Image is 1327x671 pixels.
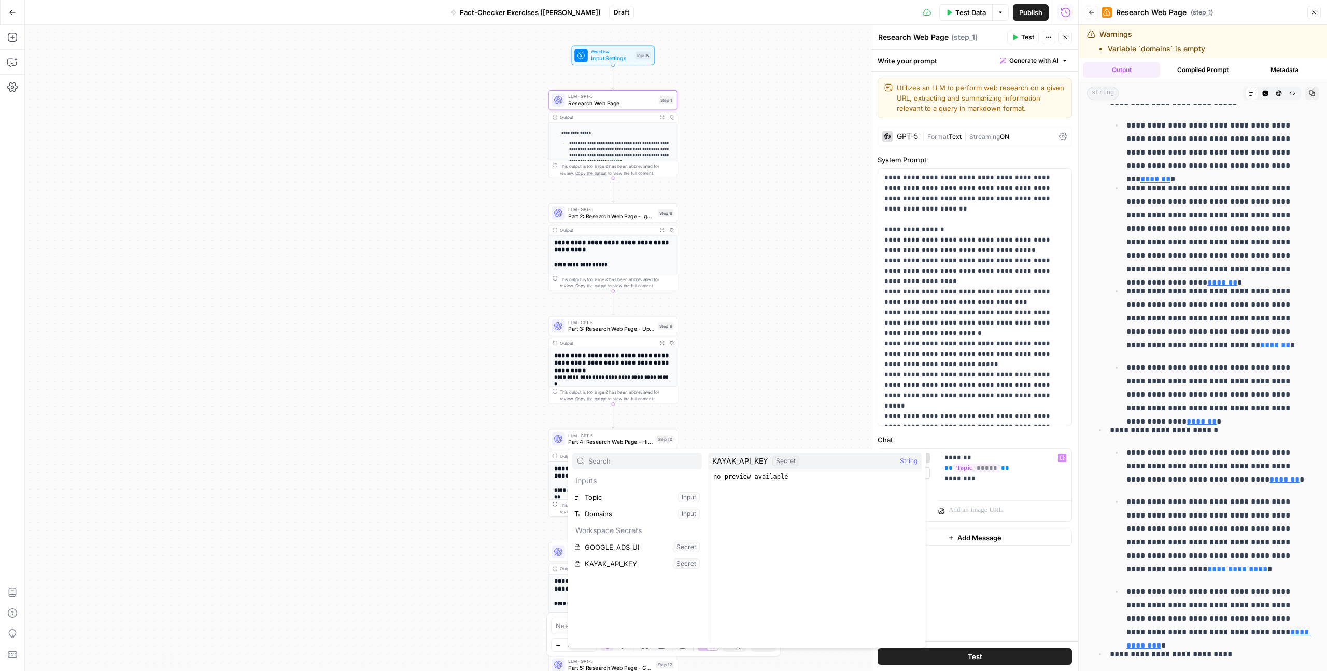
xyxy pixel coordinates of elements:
div: Warnings [1099,29,1205,54]
div: WorkflowInput SettingsInputs [549,46,677,65]
span: Part 2: Research Web Page - .gov / .edu Only [568,212,655,220]
span: Add Message [957,533,1001,543]
span: LLM · GPT-5 [568,658,653,664]
div: Output [560,114,655,121]
div: Inputs [636,52,651,59]
span: Copy the output [575,171,607,176]
button: Metadata [1246,62,1323,78]
span: Input Settings [591,54,632,62]
label: Chat [878,435,1072,445]
span: Copy the output [575,283,607,288]
button: Select variable KAYAK_API_KEY [572,555,702,572]
span: | [922,131,927,141]
span: Research Web Page [1116,7,1187,18]
span: Research Web Page [568,99,655,107]
span: LLM · GPT-5 [568,93,655,100]
button: Fact-Checker Exercises ([PERSON_NAME]) [444,4,607,21]
div: Step 8 [658,209,673,217]
span: Publish [1019,7,1042,18]
span: ON [1000,133,1009,141]
button: Test [1007,31,1039,44]
input: Search [588,456,697,466]
button: Select variable Domains [572,506,702,522]
label: System Prompt [878,155,1072,165]
p: Workspace Secrets [572,522,702,539]
span: ( step_1 ) [1191,8,1213,17]
button: Output [1083,62,1160,78]
span: Workflow [591,48,632,55]
span: LLM · GPT-5 [568,206,655,213]
p: Inputs [572,472,702,489]
span: Copy the output [575,396,607,401]
li: Variable `domains` is empty [1108,44,1205,54]
span: string [1087,87,1119,100]
div: Step 12 [656,661,674,668]
g: Edge from step_1 to step_8 [612,178,614,202]
div: This output is too large & has been abbreviated for review. to view the full content. [560,501,673,515]
span: KAYAK_API_KEY [712,456,768,466]
textarea: Utilizes an LLM to perform web research on a given URL, extracting and summarizing information re... [897,82,1065,114]
button: Select variable GOOGLE_ADS_UI [572,539,702,555]
span: String [900,456,917,466]
span: Draft [614,8,629,17]
g: Edge from start to step_1 [612,65,614,89]
span: Test [968,651,982,662]
div: LLM · GPT-5Part 3: Research Web Page - Updated Date + Two Sources SupportingStep 9Output**** ****... [549,316,677,404]
div: Output [560,566,655,572]
span: | [962,131,969,141]
div: This output is too large & has been abbreviated for review. to view the full content. [560,276,673,289]
button: Publish [1013,4,1049,21]
span: LLM · GPT-5 [568,432,653,439]
button: Add Message [878,530,1072,546]
div: Step 9 [658,323,673,330]
div: Output [560,340,655,346]
span: Part 4: Research Web Page - High / Medium / Low [568,438,653,446]
div: Step 10 [656,435,674,442]
span: Part 3: Research Web Page - Updated Date + Two Sources Supporting [568,325,655,333]
div: This output is too large & has been abbreviated for review. to view the full content. [560,163,673,176]
span: Streaming [969,133,1000,141]
span: Format [927,133,949,141]
span: Test [1021,33,1034,42]
span: Text [949,133,962,141]
div: This output is too large & has been abbreviated for review. to view the full content. [560,389,673,402]
button: Compiled Prompt [1164,62,1241,78]
span: Generate with AI [1009,56,1058,65]
button: Test [878,648,1072,665]
span: ( step_1 ) [951,32,978,43]
button: Select variable Topic [572,489,702,506]
div: GPT-5 [897,133,918,140]
span: LLM · GPT-5 [568,319,655,326]
g: Edge from step_8 to step_9 [612,291,614,315]
g: Edge from step_9 to step_10 [612,404,614,428]
textarea: Research Web Page [878,32,949,43]
div: Secret [772,456,799,466]
button: Test Data [939,4,992,21]
button: Generate with AI [996,54,1072,67]
div: Step 1 [659,96,674,104]
span: Test Data [955,7,986,18]
div: Output [560,453,655,459]
div: Write your prompt [871,50,1078,71]
div: Output [560,227,655,233]
span: Fact-Checker Exercises ([PERSON_NAME]) [460,7,601,18]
